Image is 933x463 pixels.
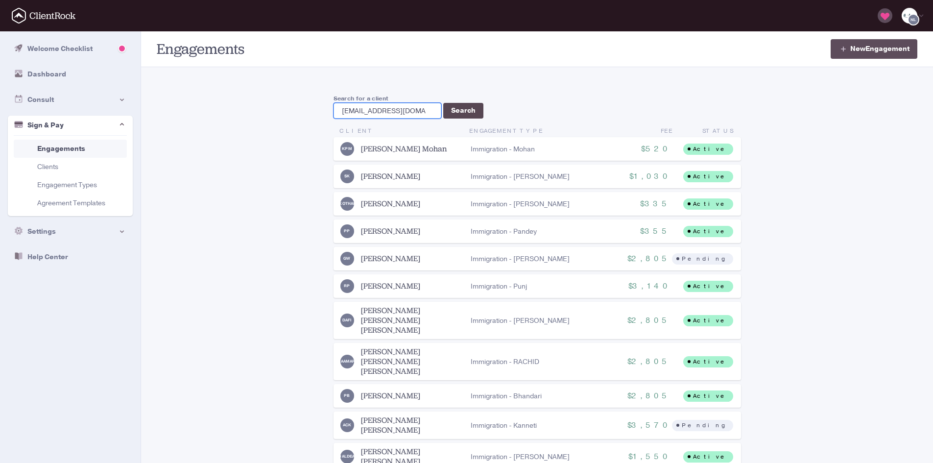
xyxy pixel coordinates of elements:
img: Pranav Bhandari [340,389,354,403]
a: [PERSON_NAME] [PERSON_NAME] [PERSON_NAME] [361,347,471,376]
div: $3,140 [628,282,670,290]
img: MARIA LUIZA AMARAL RACHID [340,355,354,368]
div: Active [693,453,729,461]
a: Engagements [14,140,127,158]
a: [PERSON_NAME] [PERSON_NAME] [361,415,471,435]
div: Settings [14,226,56,238]
img: bal_logo-9-3-2018-normal.png [902,12,917,19]
div: Active [693,173,729,180]
div: Immigration - [PERSON_NAME] [471,171,570,182]
div: Immigration - Kanneti [471,420,537,431]
div: NLNikayla Lovett [902,8,925,24]
input: Search Engagements [334,103,441,119]
div: $2,805 [627,358,670,366]
div: Immigration - [PERSON_NAME] [471,452,570,462]
div: Active [693,392,729,400]
div: Active [693,200,729,208]
a: [PERSON_NAME] [361,254,420,264]
div: Immigration - Bhandari [471,391,542,401]
a: [PERSON_NAME] [361,391,420,401]
div: Immigration - Punj [471,281,527,292]
a: Clients [14,158,127,176]
div: Sign & Pay [14,120,64,131]
div: Status [673,126,741,135]
div: Active [693,283,729,290]
label: Search for a client [334,94,441,103]
img: David Alexandre Ferreira Ivo [340,314,354,327]
div: Help Center [14,251,68,263]
span: Engagement [865,39,909,59]
a: NewEngagement [831,39,917,59]
div: $520 [641,145,670,153]
div: Pending [682,422,729,429]
div: Active [693,146,729,153]
img: Pratibha Pandey [340,224,354,238]
div: Dashboard [14,69,66,80]
a: [PERSON_NAME] [361,226,420,236]
div: Active [693,317,729,324]
div: Pending [682,255,729,263]
div: Fee [605,126,673,135]
ul: Portal Menu [14,135,127,216]
div: Immigration - [PERSON_NAME] [471,254,570,264]
img: Kamal Ponday Mohan [340,142,354,156]
span: Engagement [469,126,520,135]
a: Agreement Templates [14,194,127,212]
h1: Engagements [157,40,537,58]
a: [PERSON_NAME] [361,171,420,181]
img: Nikayla Lovett [909,15,918,24]
button: Search [443,103,483,119]
div: Active [693,228,729,235]
div: $2,805 [627,317,670,324]
div: Type [469,126,605,135]
div: Consult [14,94,54,106]
img: Rajesh Punj [340,279,354,293]
img: Harshilkumar KOTHARI [340,197,354,211]
div: Immigration - Mohan [471,144,535,154]
a: [PERSON_NAME] [PERSON_NAME] [PERSON_NAME] [361,306,471,335]
div: $2,805 [627,392,670,400]
div: $335 [640,200,670,208]
div: Immigration - Pandey [471,226,537,237]
div: Active [693,358,729,366]
a: [PERSON_NAME] [361,281,420,291]
div: $2,805 [627,255,670,263]
div: $1,030 [629,172,670,180]
div: $1,550 [628,453,670,461]
div: Client [334,126,469,135]
a: Engagement Types [14,176,127,194]
img: Abhinay Chowdary Kanneti [340,418,354,432]
div: Welcome Checklist [14,43,93,55]
img: Sundeep Kovuru [340,170,354,183]
a: [PERSON_NAME] Mohan [361,144,447,154]
img: Gengrui Wei [340,252,354,266]
a: [PERSON_NAME] [361,199,420,209]
div: $355 [640,227,670,235]
div: Immigration - [PERSON_NAME] [471,199,570,209]
div: Immigration - RACHID [471,357,539,367]
div: Immigration - [PERSON_NAME] [471,316,570,326]
div: $3,570 [627,421,670,429]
